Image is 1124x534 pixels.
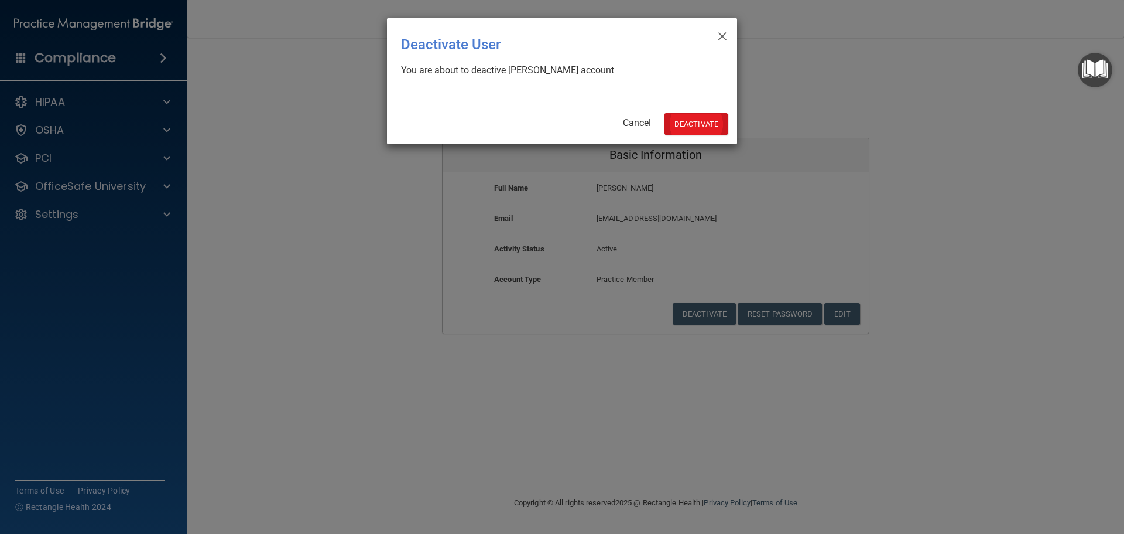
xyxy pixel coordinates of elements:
[664,113,728,135] button: Deactivate
[401,28,675,62] div: Deactivate User
[401,64,714,77] div: You are about to deactive [PERSON_NAME] account
[623,117,651,128] a: Cancel
[717,23,728,46] span: ×
[921,451,1110,498] iframe: Drift Widget Chat Controller
[1078,53,1112,87] button: Open Resource Center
